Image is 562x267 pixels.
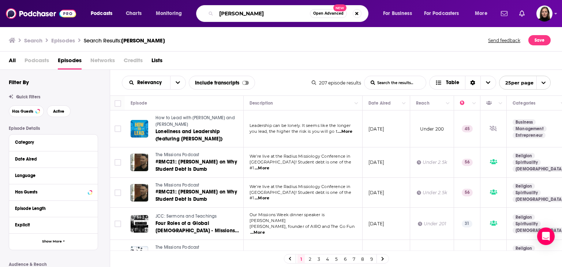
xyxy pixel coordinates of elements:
div: Date Aired [368,99,391,108]
div: Category [15,140,87,145]
span: [GEOGRAPHIC_DATA]! Student debt is one of the #1 [250,159,351,170]
a: The Missions Podcast [156,152,243,158]
div: Episode Length [15,206,87,211]
span: #RMC21: [PERSON_NAME] on Why Student Debt Is Dumb [156,189,237,202]
a: Religion [513,183,535,189]
a: Spirituality [513,159,541,165]
p: 56 [462,189,473,196]
span: Logged in as BevCat3 [536,5,552,22]
span: Podcasts [25,54,49,69]
span: The Missions Podcast [156,245,199,250]
p: [DATE] [368,221,384,227]
span: 25 per page [499,77,533,89]
a: All [9,54,16,69]
span: JCC: Sermons and Teachings [156,214,217,219]
p: 45 [462,125,473,132]
span: Toggle select row [115,125,121,132]
p: Episode Details [9,126,98,131]
a: 4 [324,255,331,263]
span: The Missions Podcast [156,183,199,188]
div: Categories [513,99,535,108]
button: Send feedback [486,35,522,45]
span: Monitoring [156,8,182,19]
span: Show More [42,240,62,244]
span: Networks [90,54,115,69]
span: Podcasts [91,8,112,19]
a: Religion [513,245,535,251]
div: Under 2.5k [417,159,447,165]
span: [PERSON_NAME], founder of AIRO and The Go Fun [250,224,355,229]
div: Episode [131,99,147,108]
h2: Choose List sort [122,76,186,90]
a: Entrepreneur [513,132,546,138]
span: Table [446,80,459,85]
a: Spirituality [513,221,541,227]
span: Loneliness and Leadership (featuring [PERSON_NAME]) [156,128,222,142]
span: The average college student in the U.S. leaves with [250,249,354,255]
div: Search podcasts, credits, & more... [203,5,375,22]
p: [DATE] [368,159,384,165]
a: Show notifications dropdown [516,7,528,20]
span: Four Roles of a Global [DEMOGRAPHIC_DATA] - Missions Week - [PERSON_NAME] [156,220,239,241]
span: ...More [338,129,352,135]
a: Charts [121,8,146,19]
p: 56 [462,159,473,166]
span: Relevancy [137,80,164,85]
span: Charts [126,8,142,19]
button: open menu [122,80,170,85]
a: How to Lead with [PERSON_NAME] and [PERSON_NAME] [156,115,243,128]
a: 5 [333,255,340,263]
a: The Missions Podcast [156,244,243,251]
div: Explicit [15,222,87,227]
a: 1 [297,255,305,263]
a: Business [513,119,536,125]
button: open menu [86,8,122,19]
span: The Missions Podcast [156,152,199,157]
span: you lead, the higher the risk is you will go t [250,129,337,134]
div: Date Aired [15,157,87,162]
div: Power Score [460,99,470,108]
a: 2 [306,255,314,263]
button: Has Guests [15,187,92,196]
a: #RMC21: [PERSON_NAME] on Why Student Debt Is Dumb [156,158,243,173]
button: Episode Length [15,204,92,213]
span: Toggle select row [115,189,121,196]
a: 7 [350,255,357,263]
a: Management [513,126,547,132]
a: 9 [368,255,375,263]
button: Column Actions [496,99,505,108]
button: open menu [170,76,186,89]
a: JCC: Sermons and Teachings [156,213,243,220]
a: Lists [151,54,162,69]
input: Search podcasts, credits, & more... [216,8,310,19]
button: Language [15,171,92,180]
p: 31 [462,220,472,227]
button: Has Guests [9,105,44,117]
div: Open Intercom Messenger [537,227,555,245]
button: Show More [9,233,98,250]
button: open menu [378,8,421,19]
button: Active [47,105,71,117]
button: Column Actions [443,99,452,108]
a: Religion [513,153,535,159]
a: Episodes [58,54,82,69]
div: Language [15,173,87,178]
img: Podchaser - Follow, Share and Rate Podcasts [6,7,76,20]
h3: Search [24,37,42,44]
a: Spirituality [513,190,541,196]
a: Loneliness and Leadership (featuring [PERSON_NAME]) [156,128,243,143]
a: Search Results:[PERSON_NAME] [84,37,165,44]
span: For Business [383,8,412,19]
span: Our Missions Week dinner speaker is [PERSON_NAME] [250,212,325,223]
h3: Episodes [51,37,75,44]
button: Column Actions [352,99,361,108]
span: Has Guests [12,109,33,113]
button: Choose View [429,76,496,90]
p: [DATE] [368,126,384,132]
span: We’re live at the Radius Missiology Conference in [250,184,350,189]
span: [PERSON_NAME] [121,37,165,44]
